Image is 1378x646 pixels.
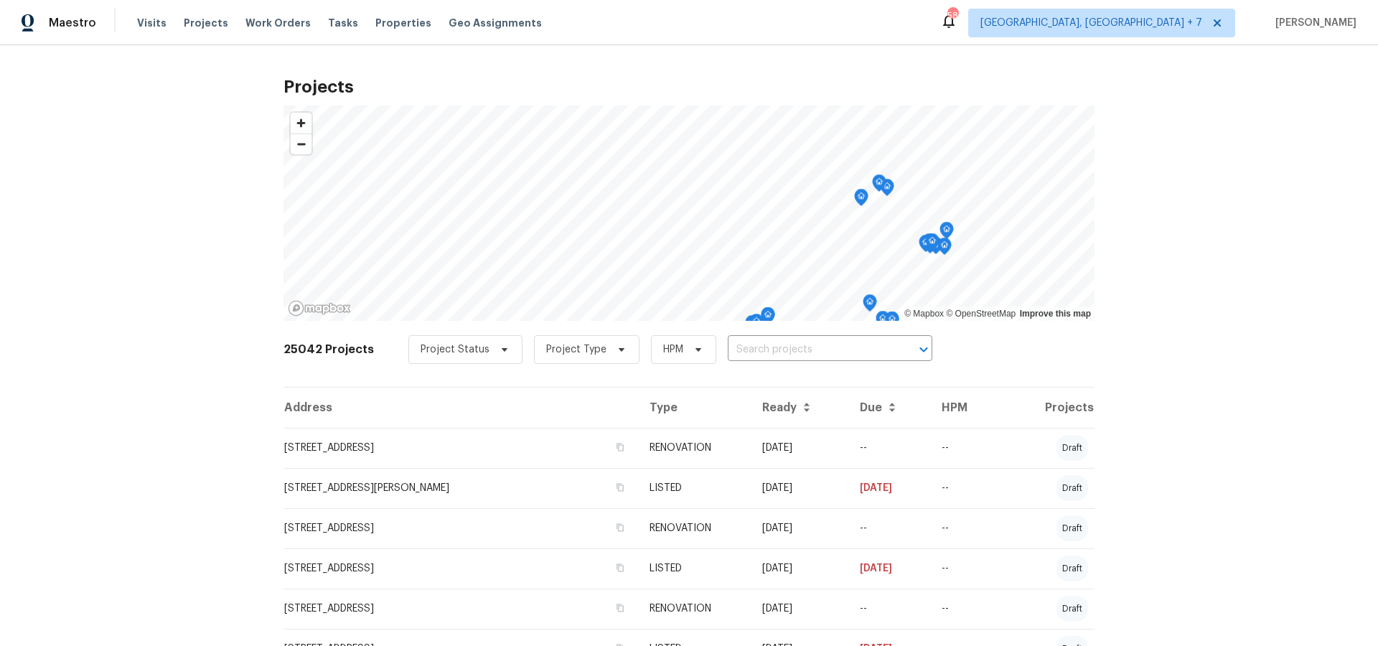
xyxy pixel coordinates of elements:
[848,468,929,508] td: [DATE]
[751,508,848,548] td: [DATE]
[745,315,759,337] div: Map marker
[288,300,351,317] a: Mapbox homepage
[854,189,868,211] div: Map marker
[291,134,311,154] span: Zoom out
[283,388,638,428] th: Address
[328,18,358,28] span: Tasks
[283,342,374,357] h2: 25042 Projects
[904,309,944,319] a: Mapbox
[848,508,929,548] td: --
[848,589,929,629] td: --
[283,106,1095,321] canvas: Map
[421,342,489,357] span: Project Status
[449,16,542,30] span: Geo Assignments
[748,320,762,342] div: Map marker
[939,222,954,244] div: Map marker
[925,233,939,256] div: Map marker
[291,113,311,134] button: Zoom in
[638,468,751,508] td: LISTED
[848,428,929,468] td: --
[880,179,894,201] div: Map marker
[728,339,892,361] input: Search projects
[1056,515,1088,541] div: draft
[283,508,638,548] td: [STREET_ADDRESS]
[980,16,1202,30] span: [GEOGRAPHIC_DATA], [GEOGRAPHIC_DATA] + 7
[761,307,775,329] div: Map marker
[1056,556,1088,581] div: draft
[885,312,899,334] div: Map marker
[1270,16,1356,30] span: [PERSON_NAME]
[947,9,957,23] div: 58
[663,342,683,357] span: HPM
[930,508,995,548] td: --
[749,314,764,336] div: Map marker
[375,16,431,30] span: Properties
[283,468,638,508] td: [STREET_ADDRESS][PERSON_NAME]
[930,388,995,428] th: HPM
[930,428,995,468] td: --
[930,548,995,589] td: --
[283,589,638,629] td: [STREET_ADDRESS]
[876,311,890,333] div: Map marker
[1020,309,1091,319] a: Improve this map
[245,16,311,30] span: Work Orders
[914,340,934,360] button: Open
[291,134,311,154] button: Zoom out
[638,428,751,468] td: RENOVATION
[848,388,929,428] th: Due
[751,589,848,629] td: [DATE]
[49,16,96,30] span: Maestro
[614,561,627,574] button: Copy Address
[872,174,886,197] div: Map marker
[848,548,929,589] td: [DATE]
[995,388,1095,428] th: Projects
[614,601,627,614] button: Copy Address
[614,481,627,494] button: Copy Address
[546,342,606,357] span: Project Type
[751,428,848,468] td: [DATE]
[638,388,751,428] th: Type
[1056,435,1088,461] div: draft
[744,320,759,342] div: Map marker
[638,589,751,629] td: RENOVATION
[930,468,995,508] td: --
[1056,596,1088,622] div: draft
[919,235,933,257] div: Map marker
[863,294,877,317] div: Map marker
[283,80,1095,94] h2: Projects
[614,521,627,534] button: Copy Address
[751,548,848,589] td: [DATE]
[137,16,167,30] span: Visits
[946,309,1016,319] a: OpenStreetMap
[751,388,848,428] th: Ready
[638,548,751,589] td: LISTED
[1056,475,1088,501] div: draft
[614,441,627,454] button: Copy Address
[930,589,995,629] td: --
[184,16,228,30] span: Projects
[751,468,848,508] td: [DATE]
[922,233,937,256] div: Map marker
[283,428,638,468] td: [STREET_ADDRESS]
[937,238,952,260] div: Map marker
[283,548,638,589] td: [STREET_ADDRESS]
[638,508,751,548] td: RENOVATION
